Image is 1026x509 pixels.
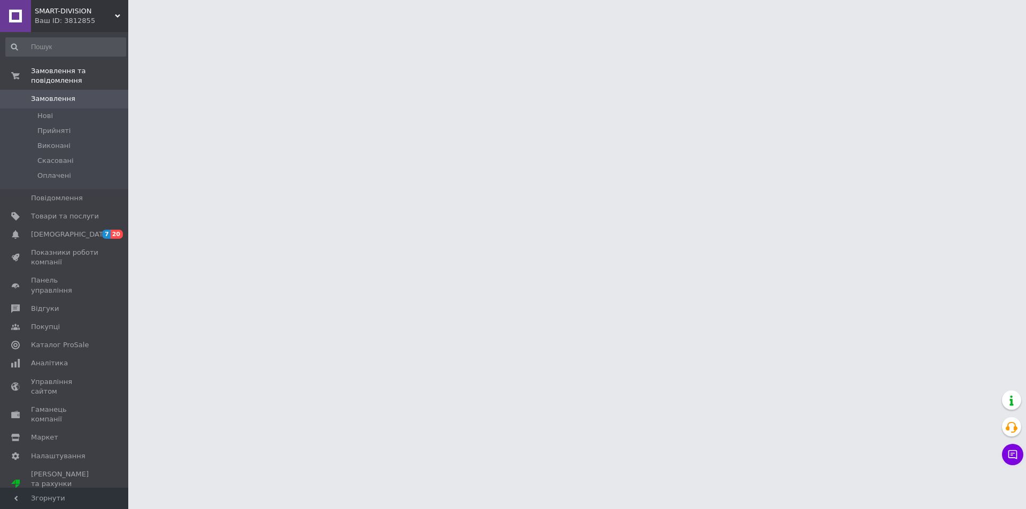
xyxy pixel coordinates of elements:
[31,340,89,350] span: Каталог ProSale
[31,276,99,295] span: Панель управління
[31,66,128,85] span: Замовлення та повідомлення
[37,141,71,151] span: Виконані
[31,304,59,314] span: Відгуки
[37,156,74,166] span: Скасовані
[31,433,58,442] span: Маркет
[31,193,83,203] span: Повідомлення
[31,230,110,239] span: [DEMOGRAPHIC_DATA]
[31,212,99,221] span: Товари та послуги
[35,6,115,16] span: SMART-DIVISION
[31,248,99,267] span: Показники роботи компанії
[1002,444,1023,465] button: Чат з покупцем
[31,322,60,332] span: Покупці
[111,230,123,239] span: 20
[31,358,68,368] span: Аналітика
[35,16,128,26] div: Ваш ID: 3812855
[37,111,53,121] span: Нові
[31,451,85,461] span: Налаштування
[31,469,99,499] span: [PERSON_NAME] та рахунки
[37,171,71,181] span: Оплачені
[37,126,71,136] span: Прийняті
[5,37,126,57] input: Пошук
[31,405,99,424] span: Гаманець компанії
[31,377,99,396] span: Управління сайтом
[102,230,111,239] span: 7
[31,94,75,104] span: Замовлення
